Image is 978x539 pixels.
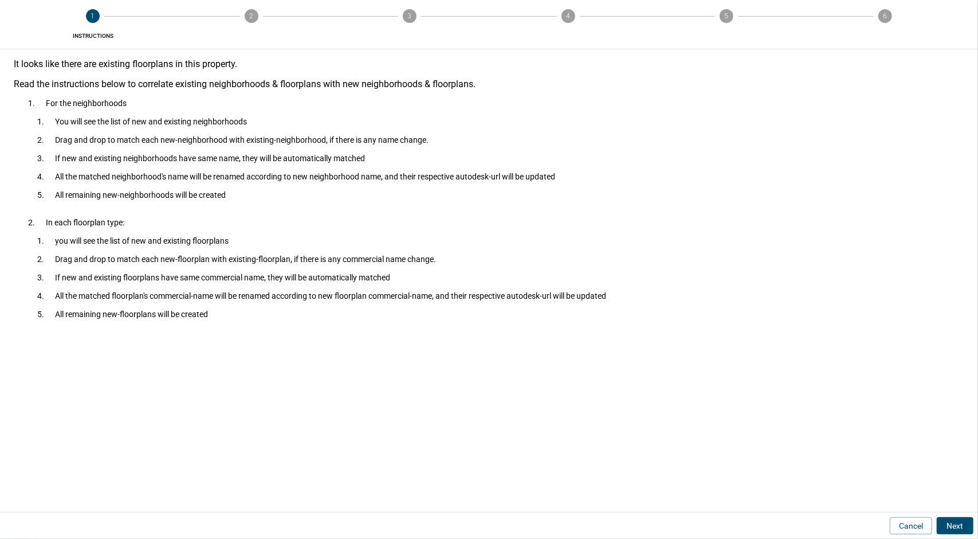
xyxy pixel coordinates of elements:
li: In each floorplan type: [37,213,964,333]
li: Drag and drop to match each new-neighborhood with existing-neighborhood, if there is any name cha... [46,131,955,149]
li: You will see the list of new and existing neighborhoods [46,112,955,131]
text: 3 [408,12,412,20]
li: All the matched neighborhood's name will be renamed according to new neighborhood name, and their... [46,167,955,186]
li: All remaining new-floorplans will be created [46,305,955,323]
li: For the neighborhoods [37,94,964,213]
span: Instructions [18,32,168,40]
span: [GEOGRAPHIC_DATA] [494,32,643,40]
text: 5 [725,12,729,20]
button: Next [937,517,973,534]
li: Drag and drop to match each new-floorplan with existing-floorplan, if there is any commercial nam... [46,250,955,268]
text: 4 [566,12,570,20]
span: Validate COMMON_AREA [335,32,485,40]
span: Validate FLOORPLAN [177,32,327,40]
span: Confirm [811,32,960,40]
div: Read the instructions below to correlate existing neighborhoods & floorplans with new neighborhoo... [14,79,964,89]
text: 6 [883,12,887,20]
button: Cancel [890,517,932,534]
li: All remaining new-neighborhoods will be created [46,186,955,204]
text: 2 [249,12,253,20]
div: It looks like there are existing floorplans in this property. [14,58,964,69]
li: If new and existing floorplans have same commercial name, they will be automatically matched [46,268,955,287]
text: 1 [91,12,95,20]
li: All the matched floorplan's commercial-name will be renamed according to new floorplan commercial... [46,287,955,305]
li: you will see the list of new and existing floorplans [46,232,955,250]
li: If new and existing neighborhoods have same name, they will be automatically matched [46,149,955,167]
span: Validate SITE [652,32,802,40]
